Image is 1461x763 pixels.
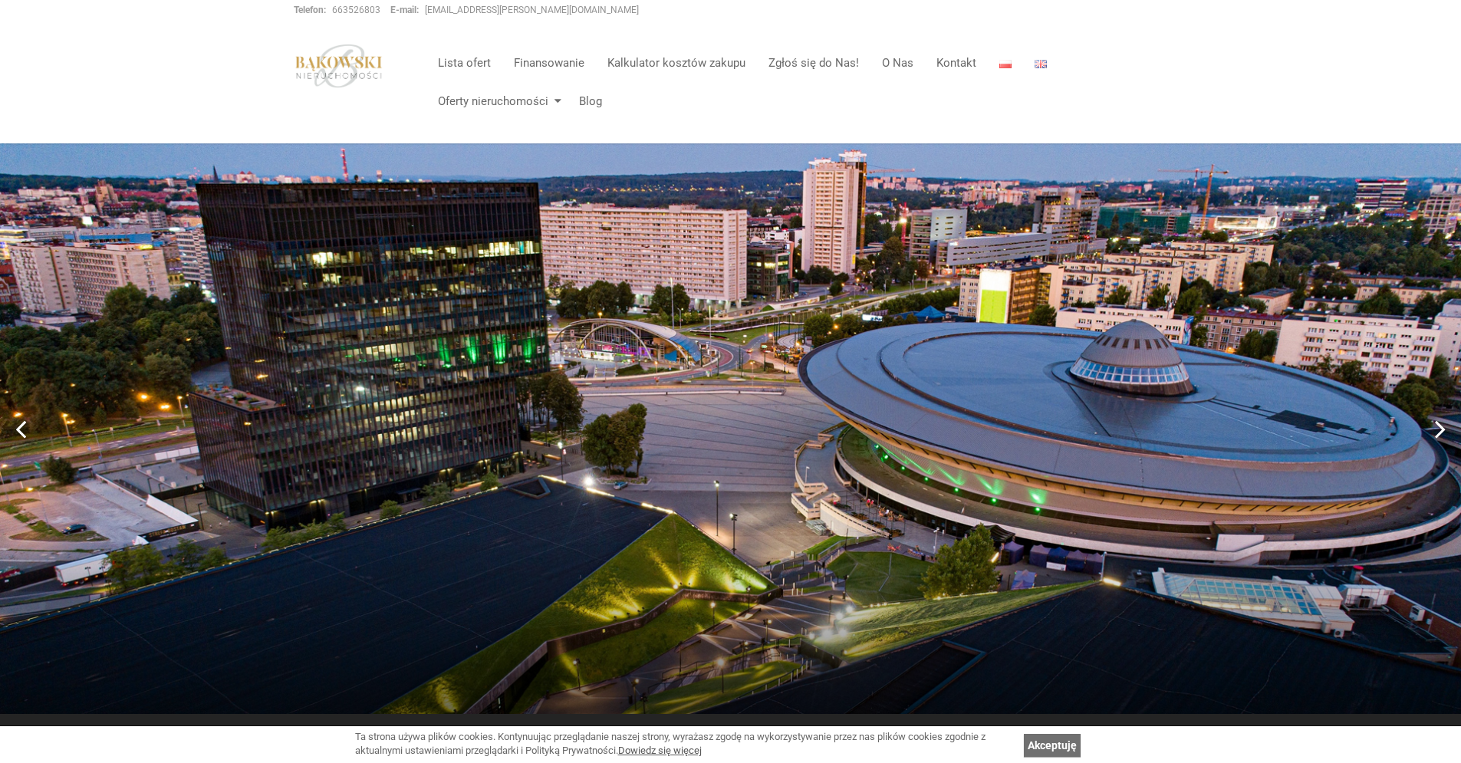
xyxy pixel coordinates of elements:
[426,48,502,78] a: Lista ofert
[390,5,419,15] strong: E-mail:
[596,48,757,78] a: Kalkulator kosztów zakupu
[502,48,596,78] a: Finansowanie
[294,44,384,88] img: logo
[618,745,702,756] a: Dowiedz się więcej
[332,5,380,15] a: 663526803
[925,48,988,78] a: Kontakt
[870,48,925,78] a: O Nas
[568,86,602,117] a: Blog
[425,5,639,15] a: [EMAIL_ADDRESS][PERSON_NAME][DOMAIN_NAME]
[1035,60,1047,68] img: English
[1024,734,1081,757] a: Akceptuję
[757,48,870,78] a: Zgłoś się do Nas!
[355,730,1016,758] div: Ta strona używa plików cookies. Kontynuując przeglądanie naszej strony, wyrażasz zgodę na wykorzy...
[426,86,568,117] a: Oferty nieruchomości
[294,5,326,15] strong: Telefon:
[999,60,1012,68] img: Polski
